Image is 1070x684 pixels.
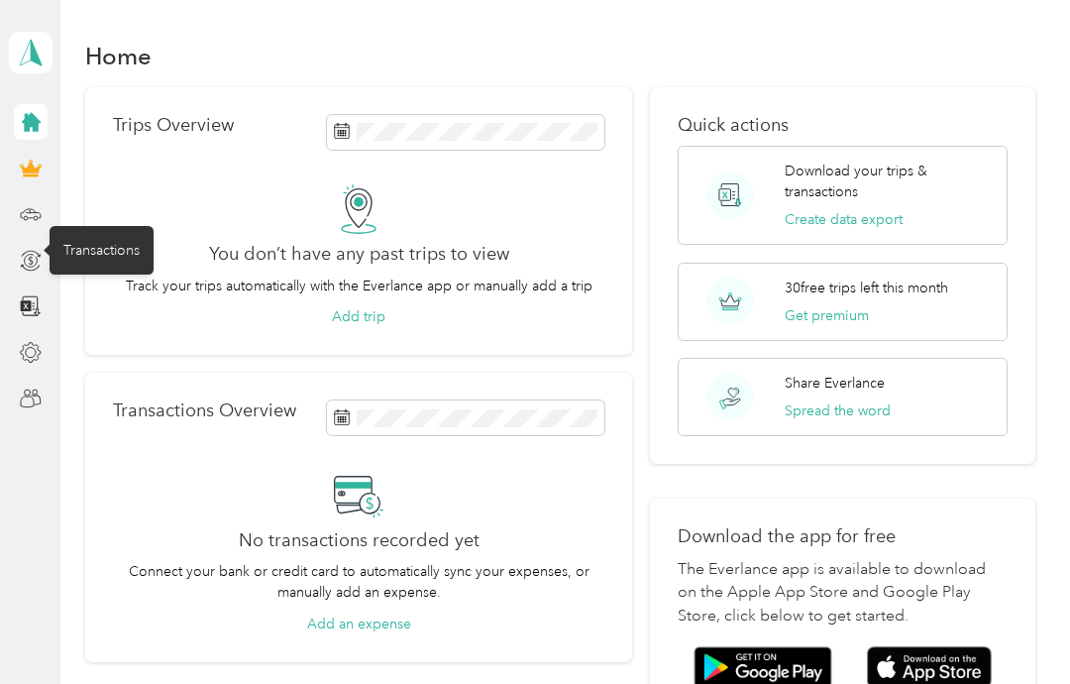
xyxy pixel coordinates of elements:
[113,561,605,603] p: Connect your bank or credit card to automatically sync your expenses, or manually add an expense.
[85,46,152,66] h1: Home
[209,244,509,265] h2: You don’t have any past trips to view
[785,373,885,394] p: Share Everlance
[50,226,154,275] div: Transactions
[332,306,385,327] button: Add trip
[785,400,891,421] button: Spread the word
[678,526,1009,547] p: Download the app for free
[239,530,480,551] h2: No transactions recorded yet
[785,278,948,298] p: 30 free trips left this month
[678,115,1009,136] p: Quick actions
[126,276,592,296] p: Track your trips automatically with the Everlance app or manually add a trip
[785,209,903,230] button: Create data export
[959,573,1070,684] iframe: Everlance-gr Chat Button Frame
[113,115,234,136] p: Trips Overview
[785,161,993,202] p: Download your trips & transactions
[785,305,869,326] button: Get premium
[113,400,296,421] p: Transactions Overview
[307,614,411,634] button: Add an expense
[678,558,1009,629] p: The Everlance app is available to download on the Apple App Store and Google Play Store, click be...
